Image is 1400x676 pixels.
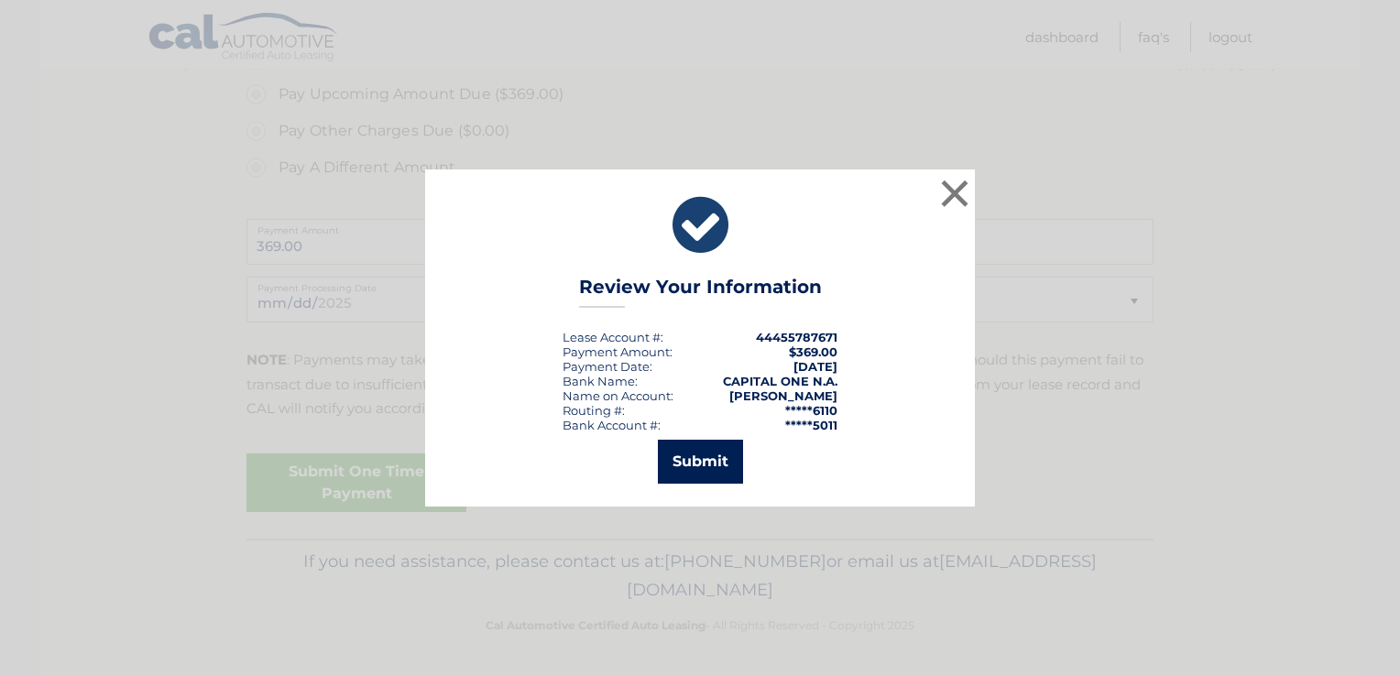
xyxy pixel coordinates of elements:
[723,374,837,388] strong: CAPITAL ONE N.A.
[563,359,650,374] span: Payment Date
[789,344,837,359] span: $369.00
[563,330,663,344] div: Lease Account #:
[563,344,673,359] div: Payment Amount:
[579,276,822,308] h3: Review Your Information
[563,418,661,432] div: Bank Account #:
[563,403,625,418] div: Routing #:
[793,359,837,374] span: [DATE]
[658,440,743,484] button: Submit
[563,359,652,374] div: :
[563,388,673,403] div: Name on Account:
[563,374,638,388] div: Bank Name:
[756,330,837,344] strong: 44455787671
[936,175,973,212] button: ×
[729,388,837,403] strong: [PERSON_NAME]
